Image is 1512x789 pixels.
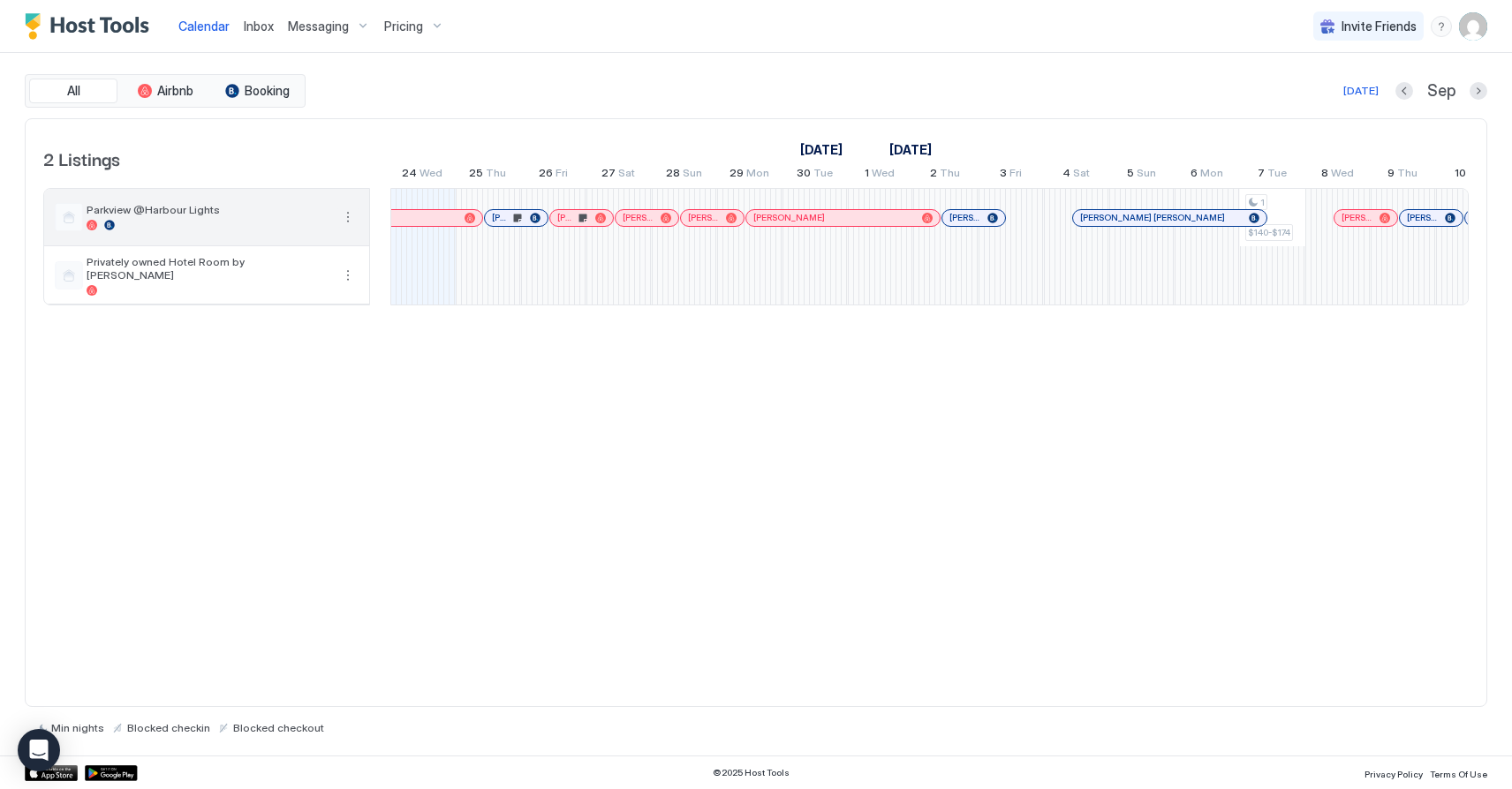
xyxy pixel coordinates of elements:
[337,207,359,228] div: menu
[1430,763,1487,782] a: Terms Of Use
[1387,166,1395,184] span: 9
[1341,80,1381,101] button: [DATE]
[1062,166,1070,184] span: 4
[1000,166,1007,184] span: 3
[384,19,423,34] span: Pricing
[557,212,576,223] span: [PERSON_NAME]
[1470,82,1487,100] button: Next month
[25,74,306,108] div: tab-group
[121,79,209,103] button: Airbnb
[1200,166,1223,184] span: Mon
[597,162,639,188] a: September 27, 2025
[796,137,847,162] a: September 9, 2025
[666,166,680,184] span: 28
[67,83,80,99] span: All
[556,166,568,184] span: Fri
[1073,166,1090,184] span: Sat
[157,83,193,99] span: Airbnb
[730,166,744,184] span: 29
[1342,212,1372,223] span: [PERSON_NAME]
[420,166,442,184] span: Wed
[623,212,654,223] span: [PERSON_NAME]
[1123,162,1160,188] a: October 5, 2025
[1365,763,1423,782] a: Privacy Policy
[792,162,837,188] a: September 30, 2025
[1260,197,1265,208] span: 1
[797,166,811,184] span: 30
[1343,83,1379,99] div: [DATE]
[1459,12,1487,41] div: User profile
[1383,162,1422,188] a: October 9, 2025
[18,729,60,771] div: Open Intercom Messenger
[402,166,417,184] span: 24
[51,721,104,734] span: Min nights
[1258,166,1265,184] span: 7
[860,162,899,188] a: October 1, 2025
[1137,166,1156,184] span: Sun
[1248,227,1290,238] span: $140-$174
[725,162,774,188] a: September 29, 2025
[1267,166,1287,184] span: Tue
[688,212,719,223] span: [PERSON_NAME]
[469,166,483,184] span: 25
[1321,166,1328,184] span: 8
[539,166,553,184] span: 26
[25,765,78,781] a: App Store
[213,79,301,103] button: Booking
[178,19,230,34] span: Calendar
[813,166,833,184] span: Tue
[127,721,210,734] span: Blocked checkin
[397,162,447,188] a: September 24, 2025
[618,166,635,184] span: Sat
[1430,769,1487,779] span: Terms Of Use
[244,19,274,34] span: Inbox
[1127,166,1134,184] span: 5
[337,207,359,228] button: More options
[872,166,895,184] span: Wed
[930,166,937,184] span: 2
[1191,166,1198,184] span: 6
[1080,212,1225,223] span: [PERSON_NAME] [PERSON_NAME]
[534,162,572,188] a: September 26, 2025
[85,765,138,781] a: Google Play Store
[465,162,510,188] a: September 25, 2025
[1331,166,1354,184] span: Wed
[1365,769,1423,779] span: Privacy Policy
[337,265,359,286] div: menu
[337,265,359,286] button: More options
[233,721,324,734] span: Blocked checkout
[995,162,1026,188] a: October 3, 2025
[244,17,274,35] a: Inbox
[29,79,117,103] button: All
[1407,212,1438,223] span: [PERSON_NAME]
[661,162,707,188] a: September 28, 2025
[178,17,230,35] a: Calendar
[1009,166,1022,184] span: Fri
[1395,82,1413,100] button: Previous month
[43,145,120,171] span: 2 Listings
[1397,166,1417,184] span: Thu
[753,212,825,223] span: [PERSON_NAME]
[245,83,290,99] span: Booking
[1317,162,1358,188] a: October 8, 2025
[1058,162,1094,188] a: October 4, 2025
[288,19,349,34] span: Messaging
[1253,162,1291,188] a: October 7, 2025
[486,166,506,184] span: Thu
[1455,166,1466,184] span: 10
[1342,19,1417,34] span: Invite Friends
[1186,162,1228,188] a: October 6, 2025
[87,255,330,282] span: Privately owned Hotel Room by [PERSON_NAME]
[87,203,330,216] span: Parkview @Harbour Lights
[746,166,769,184] span: Mon
[1450,162,1486,188] a: October 10, 2025
[492,212,510,223] span: [PERSON_NAME]
[1427,81,1455,101] span: Sep
[713,767,790,778] span: © 2025 Host Tools
[949,212,980,223] span: [PERSON_NAME]
[926,162,964,188] a: October 2, 2025
[601,166,616,184] span: 27
[683,166,702,184] span: Sun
